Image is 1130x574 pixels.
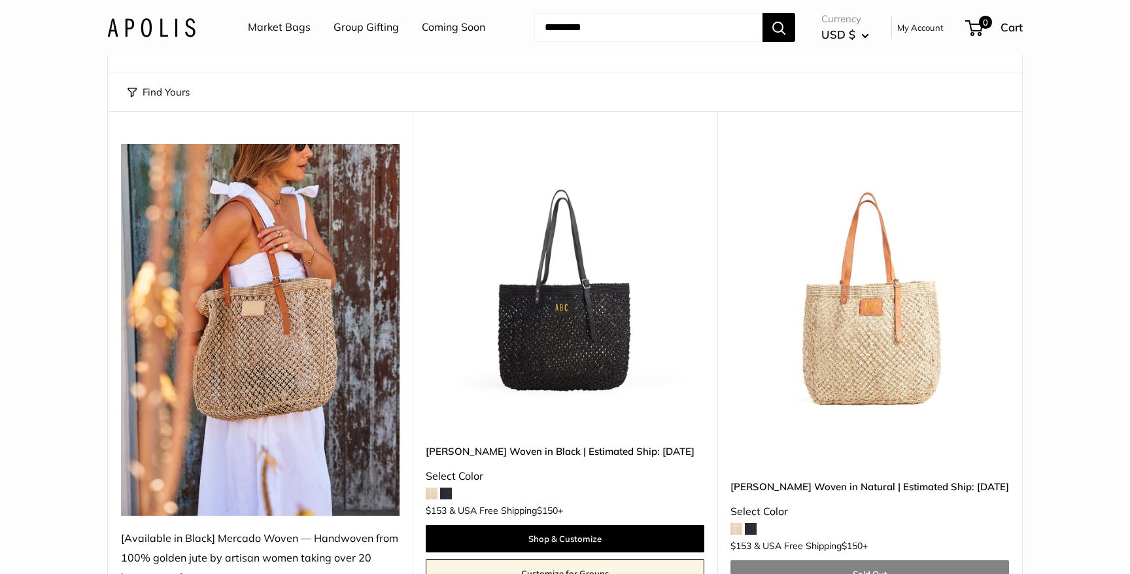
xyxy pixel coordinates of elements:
[534,13,762,42] input: Search...
[730,479,1009,494] a: [PERSON_NAME] Woven in Natural | Estimated Ship: [DATE]
[449,506,563,515] span: & USA Free Shipping +
[422,18,485,37] a: Coming Soon
[426,144,704,423] a: Mercado Woven in Black | Estimated Ship: Oct. 19thMercado Woven in Black | Estimated Ship: Oct. 19th
[979,16,992,29] span: 0
[754,541,868,550] span: & USA Free Shipping +
[426,467,704,486] div: Select Color
[821,10,869,28] span: Currency
[730,144,1009,423] img: Mercado Woven in Natural | Estimated Ship: Oct. 19th
[248,18,311,37] a: Market Bags
[967,17,1023,38] a: 0 Cart
[107,18,196,37] img: Apolis
[537,505,558,516] span: $150
[426,525,704,552] a: Shop & Customize
[128,83,190,101] button: Find Yours
[897,20,944,35] a: My Account
[426,444,704,459] a: [PERSON_NAME] Woven in Black | Estimated Ship: [DATE]
[426,144,704,423] img: Mercado Woven in Black | Estimated Ship: Oct. 19th
[730,502,1009,522] div: Select Color
[1001,20,1023,34] span: Cart
[334,18,399,37] a: Group Gifting
[426,505,447,516] span: $153
[842,540,863,552] span: $150
[121,144,400,516] img: [Available in Black] Mercado Woven — Handwoven from 100% golden jute by artisan women taking over...
[730,144,1009,423] a: Mercado Woven in Natural | Estimated Ship: Oct. 19thMercado Woven in Natural | Estimated Ship: Oc...
[730,540,751,552] span: $153
[821,27,855,41] span: USD $
[762,13,795,42] button: Search
[821,24,869,45] button: USD $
